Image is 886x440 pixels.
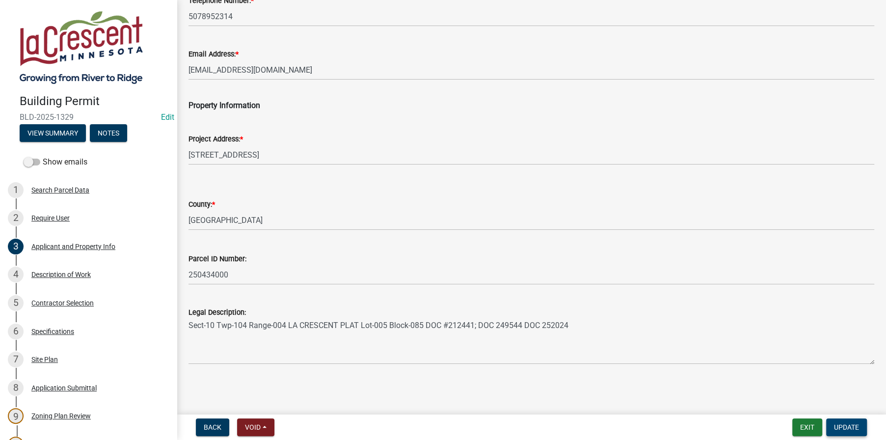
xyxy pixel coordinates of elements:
div: Applicant and Property Info [31,243,115,250]
div: Site Plan [31,356,58,363]
wm-modal-confirm: Edit Application Number [161,112,174,122]
label: Legal Description: [188,309,246,316]
div: Require User [31,215,70,221]
div: 9 [8,408,24,424]
div: Search Parcel Data [31,187,89,193]
div: 8 [8,380,24,396]
button: Exit [792,418,822,436]
span: Property Information [188,101,260,110]
div: Contractor Selection [31,300,94,306]
h4: Building Permit [20,94,169,109]
div: Application Submittal [31,385,97,391]
button: View Summary [20,124,86,142]
img: City of La Crescent, Minnesota [20,10,143,84]
div: Description of Work [31,271,91,278]
div: 3 [8,239,24,254]
label: County: [188,201,215,208]
button: Void [237,418,274,436]
button: Update [826,418,867,436]
span: Back [204,423,221,431]
div: 7 [8,352,24,367]
label: Show emails [24,156,87,168]
div: Zoning Plan Review [31,412,91,419]
div: 1 [8,182,24,198]
span: Update [834,423,859,431]
div: 5 [8,295,24,311]
div: Specifications [31,328,74,335]
label: Email Address: [188,51,239,58]
div: 2 [8,210,24,226]
button: Back [196,418,229,436]
label: Project Address: [188,136,243,143]
a: Edit [161,112,174,122]
button: Notes [90,124,127,142]
span: Void [245,423,261,431]
wm-modal-confirm: Summary [20,130,86,137]
span: BLD-2025-1329 [20,112,157,122]
div: 4 [8,267,24,282]
div: 6 [8,324,24,339]
wm-modal-confirm: Notes [90,130,127,137]
label: Parcel ID Number: [188,256,246,263]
